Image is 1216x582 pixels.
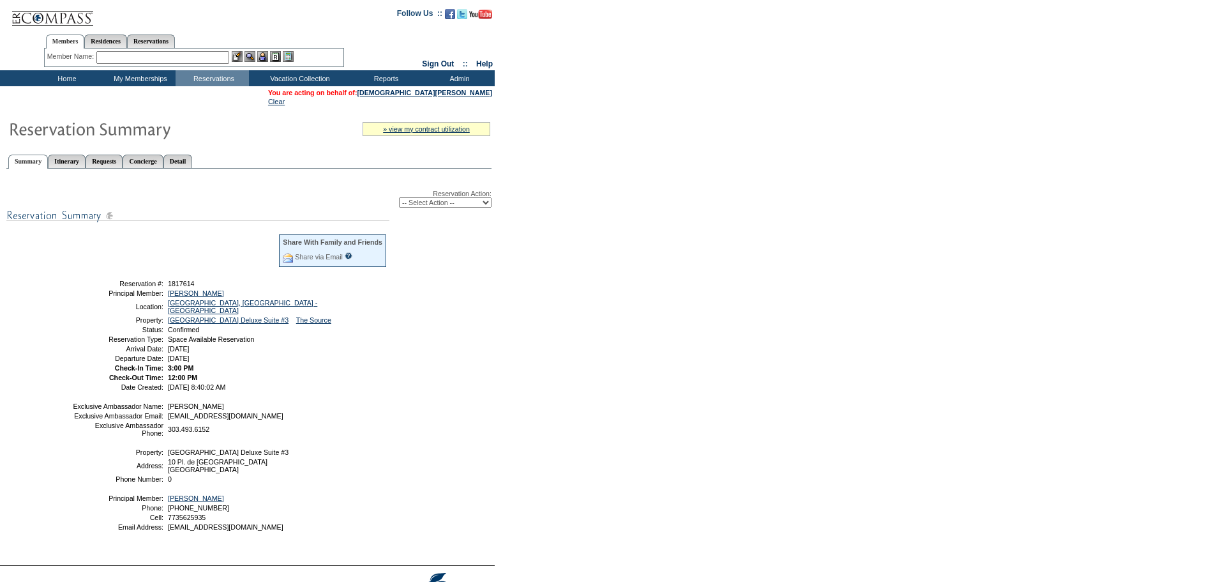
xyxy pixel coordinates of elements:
[72,504,163,512] td: Phone:
[72,448,163,456] td: Property:
[46,34,85,49] a: Members
[168,458,267,473] span: 10 Pl. de [GEOGRAPHIC_DATA] [GEOGRAPHIC_DATA]
[445,13,455,20] a: Become our fan on Facebook
[168,475,172,483] span: 0
[115,364,163,372] strong: Check-In Time:
[476,59,493,68] a: Help
[168,280,195,287] span: 1817614
[457,9,467,19] img: Follow us on Twitter
[168,514,206,521] span: 7735625935
[168,289,224,297] a: [PERSON_NAME]
[8,116,264,141] img: Reservaton Summary
[168,523,283,531] span: [EMAIL_ADDRESS][DOMAIN_NAME]
[270,51,281,62] img: Reservations
[469,13,492,20] a: Subscribe to our YouTube Channel
[232,51,243,62] img: b_edit.gif
[72,458,163,473] td: Address:
[168,374,197,381] span: 12:00 PM
[168,335,254,343] span: Space Available Reservation
[168,494,224,502] a: [PERSON_NAME]
[383,125,470,133] a: » view my contract utilization
[84,34,127,48] a: Residences
[168,402,224,410] span: [PERSON_NAME]
[457,13,467,20] a: Follow us on Twitter
[72,514,163,521] td: Cell:
[72,299,163,314] td: Location:
[72,335,163,343] td: Reservation Type:
[463,59,468,68] span: ::
[168,316,289,324] a: [GEOGRAPHIC_DATA] Deluxe Suite #3
[72,326,163,333] td: Status:
[72,412,163,420] td: Exclusive Ambassador Email:
[72,289,163,297] td: Principal Member:
[72,494,163,502] td: Principal Member:
[72,345,163,353] td: Arrival Date:
[86,155,123,168] a: Requests
[72,523,163,531] td: Email Address:
[168,364,193,372] span: 3:00 PM
[168,504,229,512] span: [PHONE_NUMBER]
[123,155,163,168] a: Concierge
[29,70,102,86] td: Home
[72,402,163,410] td: Exclusive Ambassador Name:
[268,89,492,96] span: You are acting on behalf of:
[109,374,163,381] strong: Check-Out Time:
[445,9,455,19] img: Become our fan on Facebook
[102,70,176,86] td: My Memberships
[244,51,255,62] img: View
[72,280,163,287] td: Reservation #:
[6,190,492,208] div: Reservation Action:
[283,238,382,246] div: Share With Family and Friends
[47,51,96,62] div: Member Name:
[72,422,163,437] td: Exclusive Ambassador Phone:
[345,252,352,259] input: What is this?
[163,155,193,168] a: Detail
[295,253,343,261] a: Share via Email
[257,51,268,62] img: Impersonate
[72,316,163,324] td: Property:
[249,70,348,86] td: Vacation Collection
[296,316,331,324] a: The Source
[168,412,283,420] span: [EMAIL_ADDRESS][DOMAIN_NAME]
[168,355,190,362] span: [DATE]
[48,155,86,168] a: Itinerary
[397,8,442,23] td: Follow Us ::
[176,70,249,86] td: Reservations
[168,345,190,353] span: [DATE]
[127,34,175,48] a: Reservations
[168,299,317,314] a: [GEOGRAPHIC_DATA], [GEOGRAPHIC_DATA] - [GEOGRAPHIC_DATA]
[168,425,209,433] span: 303.493.6152
[8,155,48,169] a: Summary
[469,10,492,19] img: Subscribe to our YouTube Channel
[72,475,163,483] td: Phone Number:
[357,89,492,96] a: [DEMOGRAPHIC_DATA][PERSON_NAME]
[168,448,289,456] span: [GEOGRAPHIC_DATA] Deluxe Suite #3
[268,98,285,105] a: Clear
[168,326,199,333] span: Confirmed
[422,59,454,68] a: Sign Out
[421,70,495,86] td: Admin
[168,383,225,391] span: [DATE] 8:40:02 AM
[72,355,163,362] td: Departure Date:
[6,208,389,224] img: subTtlResSummary.gif
[72,383,163,391] td: Date Created:
[283,51,294,62] img: b_calculator.gif
[348,70,421,86] td: Reports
